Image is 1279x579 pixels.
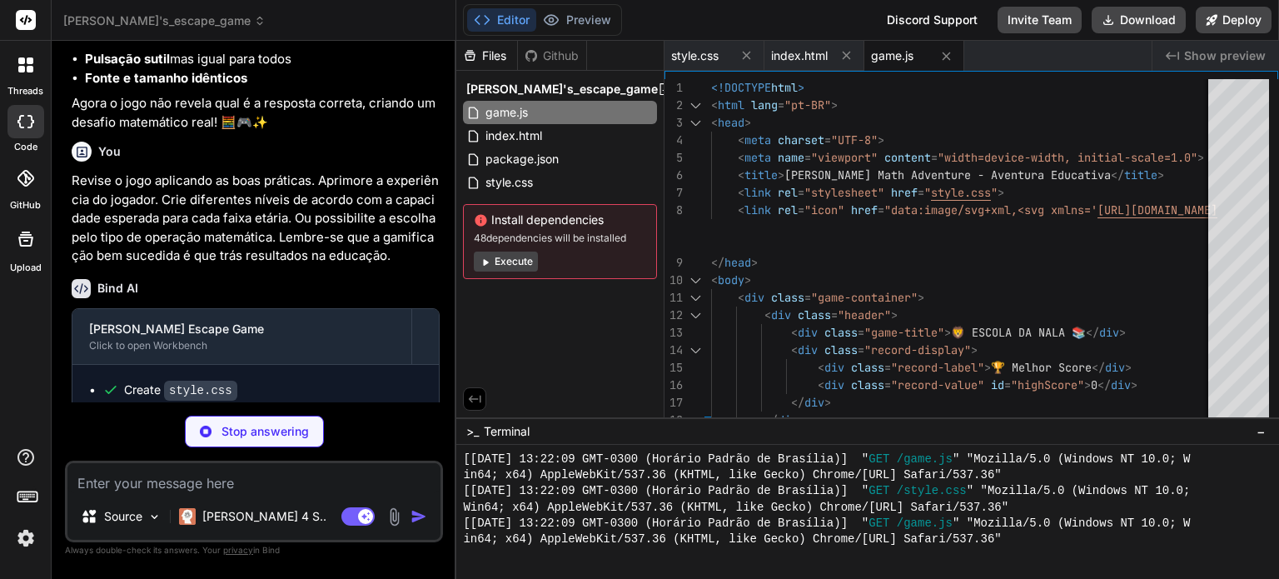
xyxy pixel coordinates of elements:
span: > [1131,377,1137,392]
span: div [824,377,844,392]
span: meta [744,132,771,147]
div: Click to collapse the range. [684,114,706,132]
span: [[DATE] 13:22:09 GMT-0300 (Horário Padrão de Brasília)] " [463,516,868,532]
span: > [751,255,758,270]
span: div [778,412,798,427]
button: Execute [474,252,538,272]
span: 48 dependencies will be installed [474,232,646,245]
span: = [858,342,864,357]
span: = [878,202,884,217]
span: GET [868,516,889,532]
button: Preview [536,8,618,32]
span: > [744,272,751,287]
span: " "Mozilla/5.0 (Windows NT 10.0; [967,483,1191,499]
label: threads [7,84,43,98]
span: name [778,150,804,165]
span: index.html [771,47,828,64]
span: </ [791,395,804,410]
span: < [818,360,824,375]
span: = [931,150,938,165]
span: style.css [484,172,535,192]
div: 4 [664,132,683,149]
span: in64; x64) AppleWebKit/537.36 (KHTML, like Gecko) Chrome/[URL] Safari/537.36" [463,532,1001,547]
div: Github [518,47,586,64]
button: Invite Team [998,7,1082,33]
span: < [711,115,718,130]
span: div [824,360,844,375]
span: [PERSON_NAME]'s_escape_game [63,12,266,29]
span: html [718,97,744,112]
span: class [798,307,831,322]
span: privacy [223,545,253,555]
span: = [804,290,811,305]
span: > [1197,150,1204,165]
label: Upload [10,261,42,275]
span: [URL][DOMAIN_NAME] [1097,202,1217,217]
p: Revise o jogo aplicando as boas práticas. Aprimore a experiência do jogador. Crie diferentes níve... [72,172,440,266]
span: = [798,185,804,200]
label: code [14,140,37,154]
strong: Pulsação sutil [85,51,170,67]
span: = [1004,377,1011,392]
span: < [764,307,771,322]
span: /game.js [897,516,953,532]
label: GitHub [10,198,41,212]
span: < [711,272,718,287]
span: 0 [1091,377,1097,392]
span: "record-label" [891,360,984,375]
span: " "Mozilla/5.0 (Windows NT 10.0; W [953,452,1190,467]
span: meta [744,150,771,165]
span: Terminal [484,423,530,440]
span: </ [1097,377,1111,392]
span: = [858,325,864,340]
span: class [851,360,884,375]
div: 7 [664,184,683,202]
span: div [1111,377,1131,392]
div: 12 [664,307,683,324]
div: Click to collapse the range. [684,97,706,114]
p: Source [104,508,142,525]
span: head [724,255,751,270]
span: href [851,202,878,217]
span: class [771,290,804,305]
span: div [1099,325,1119,340]
div: 18 [664,412,683,429]
span: = [884,360,891,375]
span: "data:image/svg+xml,<svg xmlns=' [884,202,1097,217]
span: 🏆 Melhor Score [991,360,1092,375]
span: [PERSON_NAME]'s_escape_game [466,81,658,97]
img: Claude 4 Sonnet [179,508,196,525]
div: 16 [664,377,683,394]
span: < [791,342,798,357]
div: 15 [664,359,683,377]
span: = [804,150,811,165]
button: − [1253,418,1269,445]
span: "width=device-width, initial-scale=1.0" [938,150,1197,165]
span: > [778,167,784,182]
div: 17 [664,394,683,412]
span: Win64; x64) AppleWebKit/537.36 (KHTML, like Gecko) Chrome/[URL] Safari/537.36" [463,500,1008,516]
div: 5 [664,149,683,167]
span: </ [1086,325,1099,340]
span: > [918,290,924,305]
span: > [798,80,804,95]
span: div [771,307,791,322]
span: [[DATE] 13:22:09 GMT-0300 (Horário Padrão de Brasília)] " [463,452,868,467]
div: 2 [664,97,683,114]
div: [PERSON_NAME] Escape Game [89,321,395,337]
img: settings [12,524,40,552]
div: 1 [664,79,683,97]
span: GET [868,483,889,499]
span: div [1105,360,1125,375]
img: attachment [385,507,404,527]
button: Editor [467,8,536,32]
span: > [798,412,804,427]
span: = [884,377,891,392]
div: 13 [664,324,683,342]
div: Click to collapse the range. [684,342,706,359]
p: Agora o jogo não revela qual é a resposta correta, criando um desafio matemático real! 🧮🎮✨ [72,94,440,132]
span: href [891,185,918,200]
span: = [778,97,784,112]
span: "header" [838,307,891,322]
span: > [1084,377,1091,392]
